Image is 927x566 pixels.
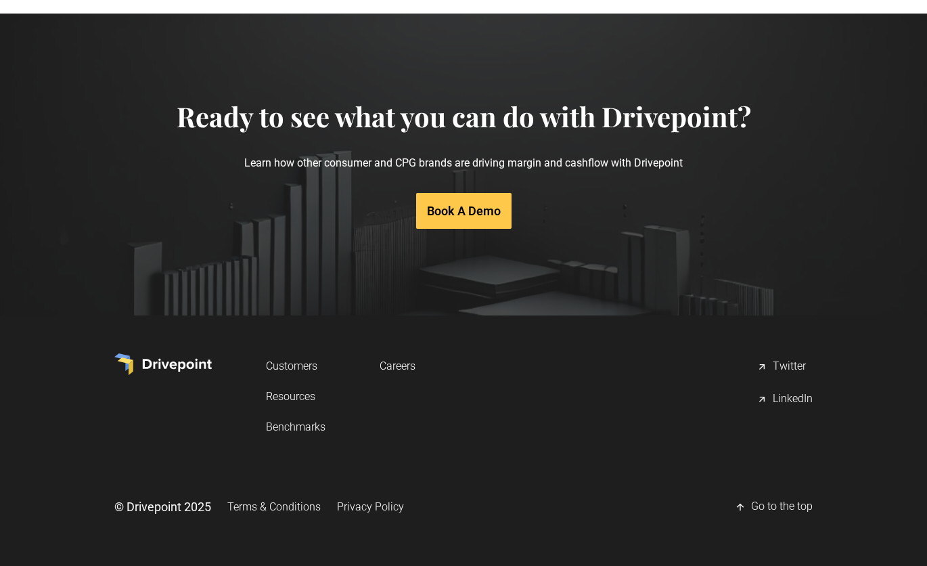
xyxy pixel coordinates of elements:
div: LinkedIn [773,391,813,408]
a: Twitter [756,353,813,380]
h4: Ready to see what you can do with Drivepoint? [177,100,751,133]
a: Careers [380,353,415,378]
div: Twitter [773,359,806,375]
a: Book A Demo [416,193,512,229]
p: Learn how other consumer and CPG brands are driving margin and cashflow with Drivepoint [177,133,751,193]
a: Privacy Policy [337,494,404,519]
a: Resources [266,384,325,409]
iframe: Chat Widget [683,393,927,566]
a: Benchmarks [266,414,325,439]
a: Customers [266,353,325,378]
a: Terms & Conditions [227,494,321,519]
a: LinkedIn [756,386,813,413]
div: © Drivepoint 2025 [114,498,211,515]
